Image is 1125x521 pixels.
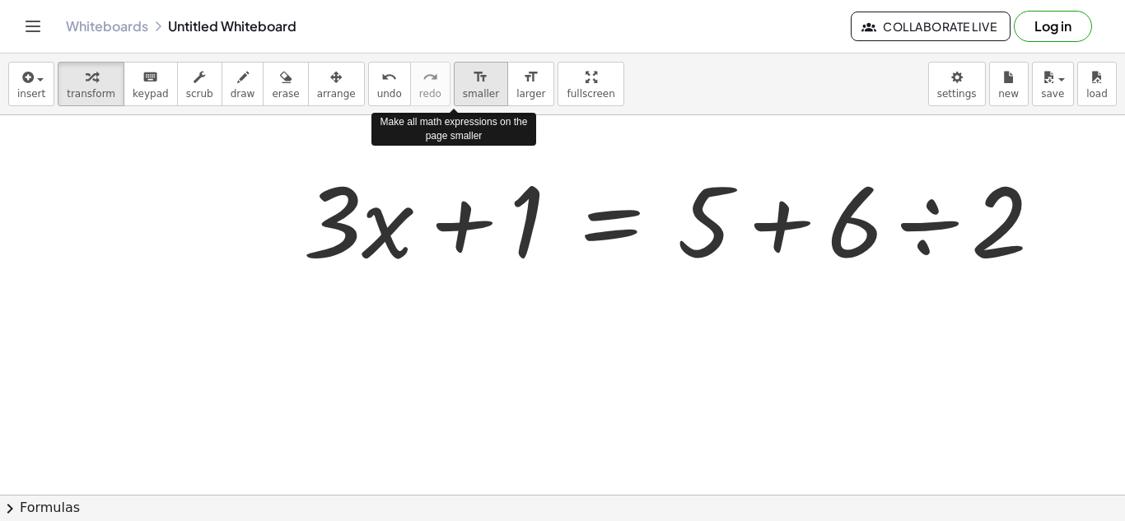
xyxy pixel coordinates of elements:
[507,62,554,106] button: format_sizelarger
[422,67,438,87] i: redo
[1077,62,1117,106] button: load
[8,62,54,106] button: insert
[381,67,397,87] i: undo
[410,62,450,106] button: redoredo
[272,88,299,100] span: erase
[66,18,148,35] a: Whiteboards
[937,88,977,100] span: settings
[17,88,45,100] span: insert
[851,12,1011,41] button: Collaborate Live
[186,88,213,100] span: scrub
[308,62,365,106] button: arrange
[20,13,46,40] button: Toggle navigation
[222,62,264,106] button: draw
[989,62,1029,106] button: new
[558,62,623,106] button: fullscreen
[58,62,124,106] button: transform
[1014,11,1092,42] button: Log in
[463,88,499,100] span: smaller
[1032,62,1074,106] button: save
[142,67,158,87] i: keyboard
[133,88,169,100] span: keypad
[1086,88,1108,100] span: load
[516,88,545,100] span: larger
[371,113,536,146] div: Make all math expressions on the page smaller
[998,88,1019,100] span: new
[454,62,508,106] button: format_sizesmaller
[567,88,614,100] span: fullscreen
[231,88,255,100] span: draw
[263,62,308,106] button: erase
[419,88,441,100] span: redo
[67,88,115,100] span: transform
[377,88,402,100] span: undo
[124,62,178,106] button: keyboardkeypad
[473,67,488,87] i: format_size
[928,62,986,106] button: settings
[865,19,997,34] span: Collaborate Live
[317,88,356,100] span: arrange
[177,62,222,106] button: scrub
[368,62,411,106] button: undoundo
[523,67,539,87] i: format_size
[1041,88,1064,100] span: save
